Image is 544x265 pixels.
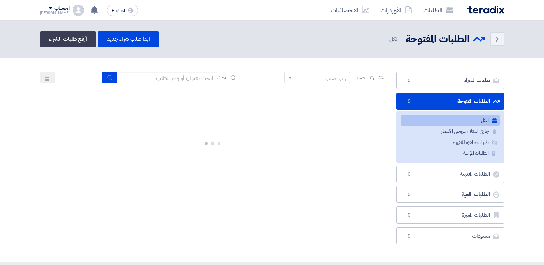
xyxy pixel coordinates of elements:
a: مسودات0 [396,227,504,245]
img: profile_test.png [73,5,84,16]
a: الطلبات الملغية0 [396,186,504,203]
a: الطلبات المفتوحة0 [396,93,504,110]
a: الأوردرات [375,2,418,18]
span: 0 [405,77,414,84]
span: الكل [389,35,400,43]
span: English [111,8,126,13]
a: الاحصائيات [325,2,375,18]
span: رتب حسب [354,74,374,81]
input: ابحث بعنوان أو رقم الطلب [117,72,217,83]
span: 0 [405,98,414,105]
div: [PERSON_NAME] [40,11,70,15]
a: أرفع طلبات الشراء [40,31,96,47]
a: الطلبات المؤجلة [401,148,500,158]
span: 0 [405,233,414,240]
img: Teradix logo [467,6,504,14]
span: 0 [405,171,414,178]
button: English [107,5,138,16]
a: طلبات الشراء0 [396,72,504,89]
a: الطلبات [418,2,459,18]
a: طلبات جاهزة للتقييم [401,137,500,148]
h2: الطلبات المفتوحة [406,32,470,46]
a: الطلبات المنتهية0 [396,166,504,183]
div: رتب حسب [325,75,346,82]
a: جاري استلام عروض الأسعار [401,126,500,137]
span: 0 [405,191,414,198]
div: الحساب [54,5,70,11]
a: ابدأ طلب شراء جديد [98,31,159,47]
span: بحث [217,74,226,81]
span: 0 [405,212,414,219]
a: الطلبات المميزة0 [396,206,504,224]
a: الكل [401,115,500,126]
